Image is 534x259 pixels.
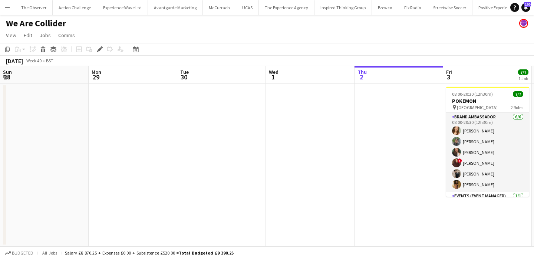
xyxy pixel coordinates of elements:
span: Edit [24,32,32,39]
div: Salary £8 870.25 + Expenses £0.00 + Subsistence £520.00 = [65,250,234,256]
span: All jobs [41,250,59,256]
button: Inspired Thinking Group [314,0,372,15]
app-job-card: 08:00-20:30 (12h30m)7/7POKEMON [GEOGRAPHIC_DATA]2 RolesBrand Ambassador6/608:00-20:30 (12h30m)[PE... [446,87,529,197]
span: 28 [2,73,12,81]
span: 2 Roles [511,105,523,110]
button: The Observer [15,0,53,15]
button: Avantgarde Marketing [148,0,203,15]
h1: We Are Collider [6,18,66,29]
span: Budgeted [12,250,33,256]
span: Comms [58,32,75,39]
a: Edit [21,30,35,40]
button: Positive Experience [472,0,520,15]
button: Action Challenge [53,0,97,15]
button: The Experience Agency [259,0,314,15]
span: 7/7 [513,91,523,97]
span: Wed [269,69,278,75]
span: [GEOGRAPHIC_DATA] [457,105,498,110]
span: Tue [180,69,189,75]
span: Thu [357,69,367,75]
button: Experience Wave Ltd [97,0,148,15]
span: 29 [90,73,101,81]
button: Brewco [372,0,398,15]
span: 3 [445,73,452,81]
span: 7/7 [518,69,528,75]
span: Sun [3,69,12,75]
a: Comms [55,30,78,40]
a: Jobs [37,30,54,40]
span: ! [458,158,462,163]
button: Streetwise Soccer [427,0,472,15]
span: 2 [356,73,367,81]
span: 08:00-20:30 (12h30m) [452,91,493,97]
app-card-role: Events (Event Manager)1/1 [446,192,529,217]
button: McCurrach [203,0,236,15]
span: 1 [268,73,278,81]
button: Fix Radio [398,0,427,15]
h3: POKEMON [446,98,529,104]
a: 100 [521,3,530,12]
span: 100 [524,2,531,7]
span: Total Budgeted £9 390.25 [179,250,234,256]
div: [DATE] [6,57,23,65]
app-user-avatar: Florence Watkinson [519,19,528,28]
span: 30 [179,73,189,81]
a: View [3,30,19,40]
span: Week 40 [24,58,43,63]
app-card-role: Brand Ambassador6/608:00-20:30 (12h30m)[PERSON_NAME][PERSON_NAME][PERSON_NAME]![PERSON_NAME][PERS... [446,113,529,192]
span: View [6,32,16,39]
div: BST [46,58,53,63]
span: Mon [92,69,101,75]
button: UCAS [236,0,259,15]
button: Budgeted [4,249,34,257]
span: Jobs [40,32,51,39]
span: Fri [446,69,452,75]
div: 1 Job [518,76,528,81]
